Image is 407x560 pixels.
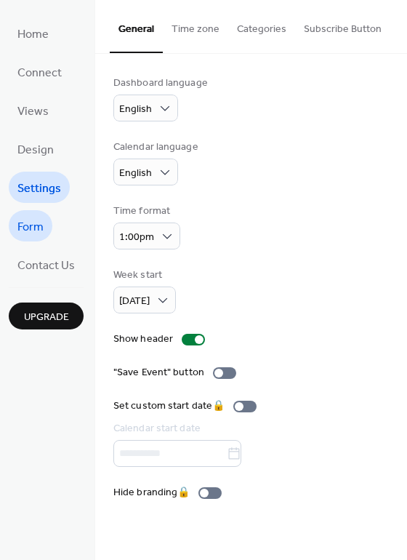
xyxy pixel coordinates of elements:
[17,216,44,239] span: Form
[9,56,70,87] a: Connect
[119,292,150,311] span: [DATE]
[9,210,52,241] a: Form
[9,249,84,280] a: Contact Us
[9,172,70,203] a: Settings
[113,332,173,347] div: Show header
[9,17,57,49] a: Home
[17,23,49,46] span: Home
[113,268,173,283] div: Week start
[17,100,49,123] span: Views
[113,140,198,155] div: Calendar language
[113,76,208,91] div: Dashboard language
[113,365,204,380] div: "Save Event" button
[17,139,54,161] span: Design
[9,303,84,329] button: Upgrade
[24,310,69,325] span: Upgrade
[119,100,152,119] span: English
[17,177,61,200] span: Settings
[119,164,152,183] span: English
[17,62,62,84] span: Connect
[9,95,57,126] a: Views
[119,228,154,247] span: 1:00pm
[9,133,63,164] a: Design
[17,255,75,277] span: Contact Us
[113,204,177,219] div: Time format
